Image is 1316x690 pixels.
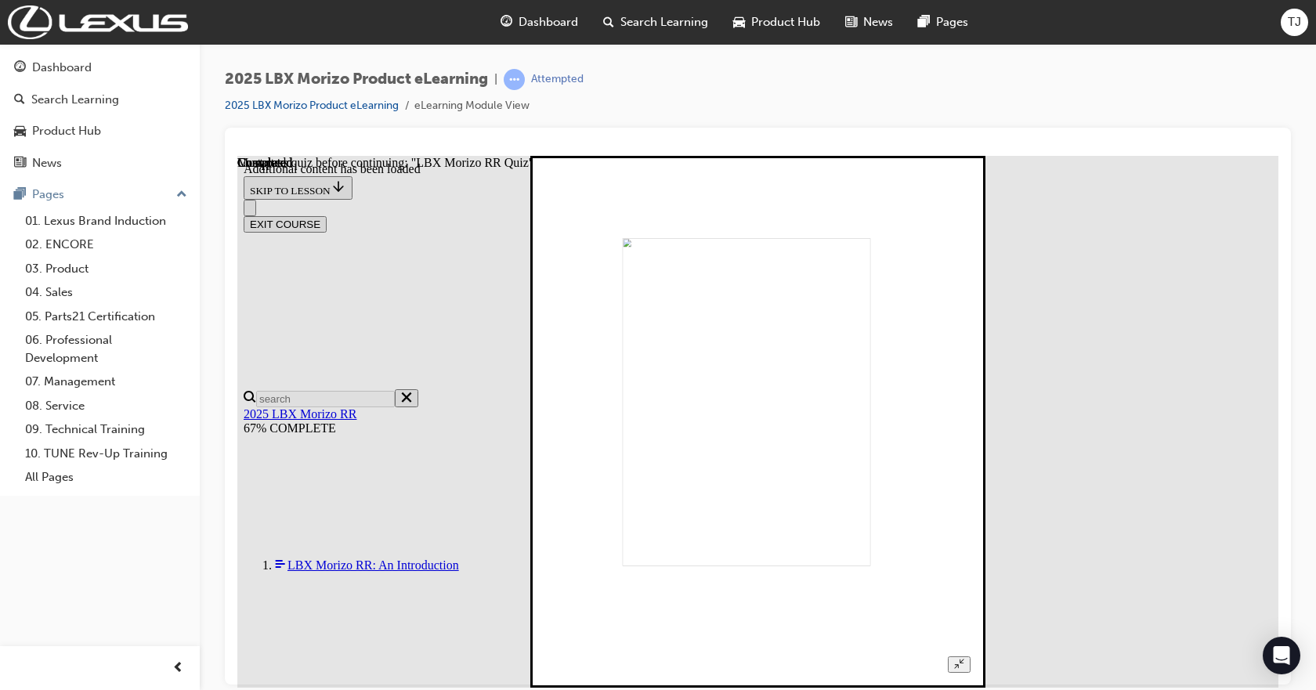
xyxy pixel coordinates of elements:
[8,5,188,39] img: Trak
[519,13,578,31] span: Dashboard
[19,305,193,329] a: 05. Parts21 Certification
[591,6,721,38] a: search-iconSearch Learning
[19,417,193,442] a: 09. Technical Training
[1281,9,1308,36] button: TJ
[6,180,193,209] button: Pages
[936,13,968,31] span: Pages
[19,442,193,466] a: 10. TUNE Rev-Up Training
[32,122,101,140] div: Product Hub
[32,59,92,77] div: Dashboard
[19,257,193,281] a: 03. Product
[6,117,193,146] a: Product Hub
[1288,13,1301,31] span: TJ
[32,154,62,172] div: News
[6,53,193,82] a: Dashboard
[19,394,193,418] a: 08. Service
[1263,637,1300,674] div: Open Intercom Messenger
[751,13,820,31] span: Product Hub
[833,6,906,38] a: news-iconNews
[14,61,26,75] span: guage-icon
[19,280,193,305] a: 04. Sales
[6,85,193,114] a: Search Learning
[906,6,981,38] a: pages-iconPages
[225,70,488,89] span: 2025 LBX Morizo Product eLearning
[14,157,26,171] span: news-icon
[14,125,26,139] span: car-icon
[19,233,193,257] a: 02. ENCORE
[918,13,930,32] span: pages-icon
[863,13,893,31] span: News
[19,209,193,233] a: 01. Lexus Brand Induction
[603,13,614,32] span: search-icon
[6,50,193,180] button: DashboardSearch LearningProduct HubNews
[721,6,833,38] a: car-iconProduct Hub
[488,6,591,38] a: guage-iconDashboard
[176,185,187,205] span: up-icon
[14,93,25,107] span: search-icon
[14,188,26,202] span: pages-icon
[710,500,733,517] button: Unzoom image
[19,465,193,490] a: All Pages
[225,99,399,112] a: 2025 LBX Morizo Product eLearning
[501,13,512,32] span: guage-icon
[19,328,193,370] a: 06. Professional Development
[19,370,193,394] a: 07. Management
[504,69,525,90] span: learningRecordVerb_ATTEMPT-icon
[620,13,708,31] span: Search Learning
[172,659,184,678] span: prev-icon
[733,13,745,32] span: car-icon
[31,91,119,109] div: Search Learning
[845,13,857,32] span: news-icon
[6,149,193,178] a: News
[494,70,497,89] span: |
[531,72,584,87] div: Attempted
[414,97,530,115] li: eLearning Module View
[32,186,64,204] div: Pages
